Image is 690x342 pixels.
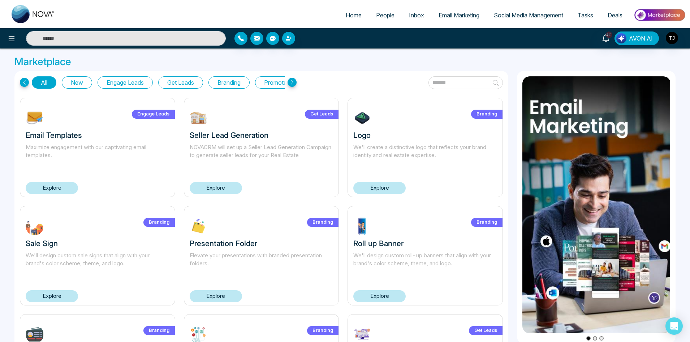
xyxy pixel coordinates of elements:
button: Go to slide 1 [586,336,591,341]
a: Explore [190,290,242,302]
button: Go to slide 3 [599,336,604,341]
img: Lead Flow [616,33,626,43]
button: Go to slide 2 [593,336,597,341]
label: Branding [307,218,338,227]
a: Email Marketing [431,8,487,22]
button: Promote Listings [255,76,317,89]
p: We'll design custom sale signs that align with your brand's color scheme, theme, and logo. [26,252,169,276]
img: 7tHiu1732304639.jpg [353,109,371,127]
span: Inbox [409,12,424,19]
h3: Logo [353,131,497,140]
a: Inbox [402,8,431,22]
img: Nova CRM Logo [12,5,55,23]
img: FWbuT1732304245.jpg [26,217,44,235]
button: Branding [208,76,250,89]
h3: Email Templates [26,131,169,140]
span: Tasks [578,12,593,19]
a: Deals [600,8,630,22]
a: Explore [353,182,406,194]
button: All [32,76,56,89]
label: Branding [471,218,503,227]
a: Explore [26,182,78,194]
span: Social Media Management [494,12,563,19]
label: Engage Leads [132,110,175,119]
h3: Presentation Folder [190,239,333,248]
span: Deals [608,12,622,19]
label: Branding [143,218,175,227]
p: Elevate your presentations with branded presentation folders. [190,252,333,276]
label: Branding [471,110,503,119]
button: Engage Leads [98,76,153,89]
span: AVON AI [629,34,653,43]
h3: Marketplace [14,56,676,68]
img: User Avatar [666,32,678,44]
span: 10+ [606,31,612,38]
img: XLP2c1732303713.jpg [190,217,208,235]
button: Get Leads [158,76,203,89]
p: Maximize engagement with our captivating email templates. [26,143,169,168]
span: Home [346,12,362,19]
a: Explore [26,290,78,302]
a: Explore [353,290,406,302]
p: NOVACRM will set up a Seller Lead Generation Campaign to generate seller leads for your Real Estate [190,143,333,168]
label: Branding [307,326,338,335]
img: NOmgJ1742393483.jpg [26,109,44,127]
p: We'll design custom roll-up banners that align with your brand's color scheme, theme, and logo. [353,252,497,276]
a: Explore [190,182,242,194]
label: Branding [143,326,175,335]
h3: Roll up Banner [353,239,497,248]
p: We'll create a distinctive logo that reflects your brand identity and real estate expertise. [353,143,497,168]
a: 10+ [597,31,614,44]
label: Get Leads [469,326,503,335]
a: Social Media Management [487,8,570,22]
label: Get Leads [305,110,338,119]
img: Market-place.gif [633,7,686,23]
a: Home [338,8,369,22]
img: W9EOY1739212645.jpg [190,109,208,127]
a: People [369,8,402,22]
img: item1.png [522,76,670,333]
img: ptdrg1732303548.jpg [353,217,371,235]
h3: Sale Sign [26,239,169,248]
h3: Seller Lead Generation [190,131,333,140]
div: Open Intercom Messenger [665,317,683,335]
a: Tasks [570,8,600,22]
button: AVON AI [614,31,659,45]
span: People [376,12,394,19]
button: New [62,76,92,89]
span: Email Marketing [439,12,479,19]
